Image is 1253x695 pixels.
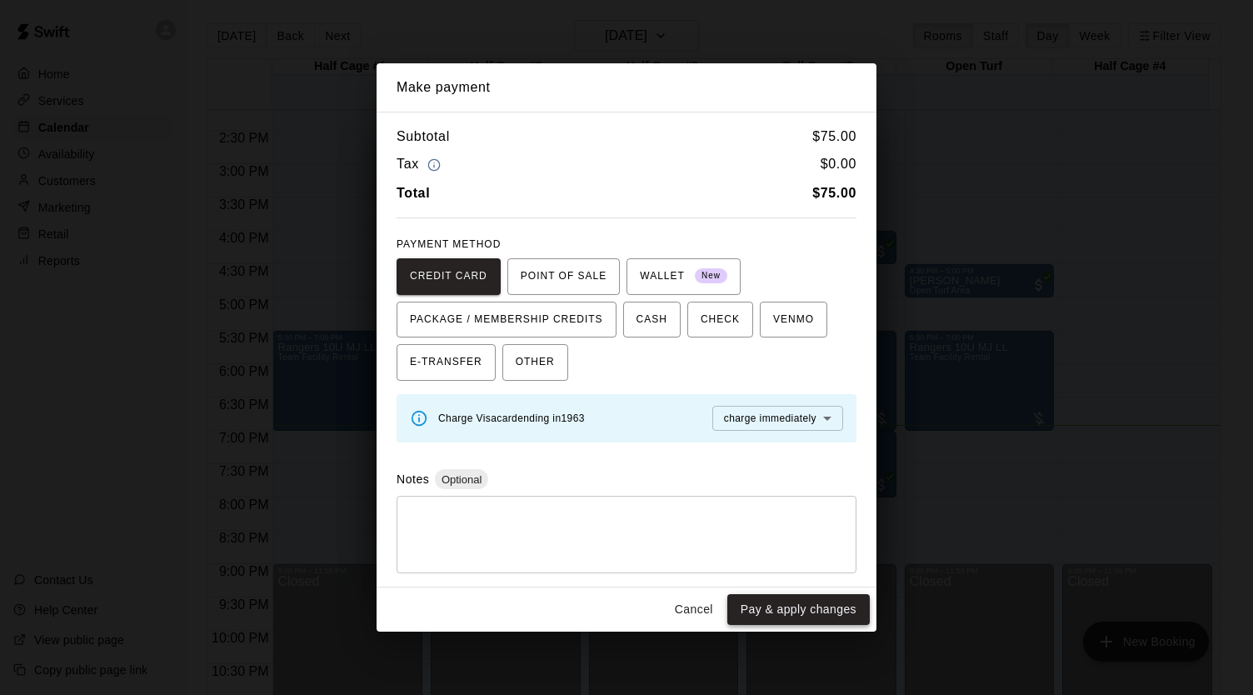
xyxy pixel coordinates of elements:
[397,472,429,486] label: Notes
[397,344,496,381] button: E-TRANSFER
[727,594,870,625] button: Pay & apply changes
[435,473,488,486] span: Optional
[502,344,568,381] button: OTHER
[636,307,667,333] span: CASH
[773,307,814,333] span: VENMO
[410,307,603,333] span: PACKAGE / MEMBERSHIP CREDITS
[626,258,741,295] button: WALLET New
[724,412,816,424] span: charge immediately
[397,258,501,295] button: CREDIT CARD
[640,263,727,290] span: WALLET
[397,153,445,176] h6: Tax
[397,186,430,200] b: Total
[410,263,487,290] span: CREDIT CARD
[821,153,856,176] h6: $ 0.00
[695,265,727,287] span: New
[812,126,856,147] h6: $ 75.00
[410,349,482,376] span: E-TRANSFER
[438,412,585,424] span: Charge Visa card ending in 1963
[516,349,555,376] span: OTHER
[812,186,856,200] b: $ 75.00
[521,263,607,290] span: POINT OF SALE
[623,302,681,338] button: CASH
[397,238,501,250] span: PAYMENT METHOD
[377,63,876,112] h2: Make payment
[760,302,827,338] button: VENMO
[667,594,721,625] button: Cancel
[397,302,617,338] button: PACKAGE / MEMBERSHIP CREDITS
[687,302,753,338] button: CHECK
[507,258,620,295] button: POINT OF SALE
[397,126,450,147] h6: Subtotal
[701,307,740,333] span: CHECK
